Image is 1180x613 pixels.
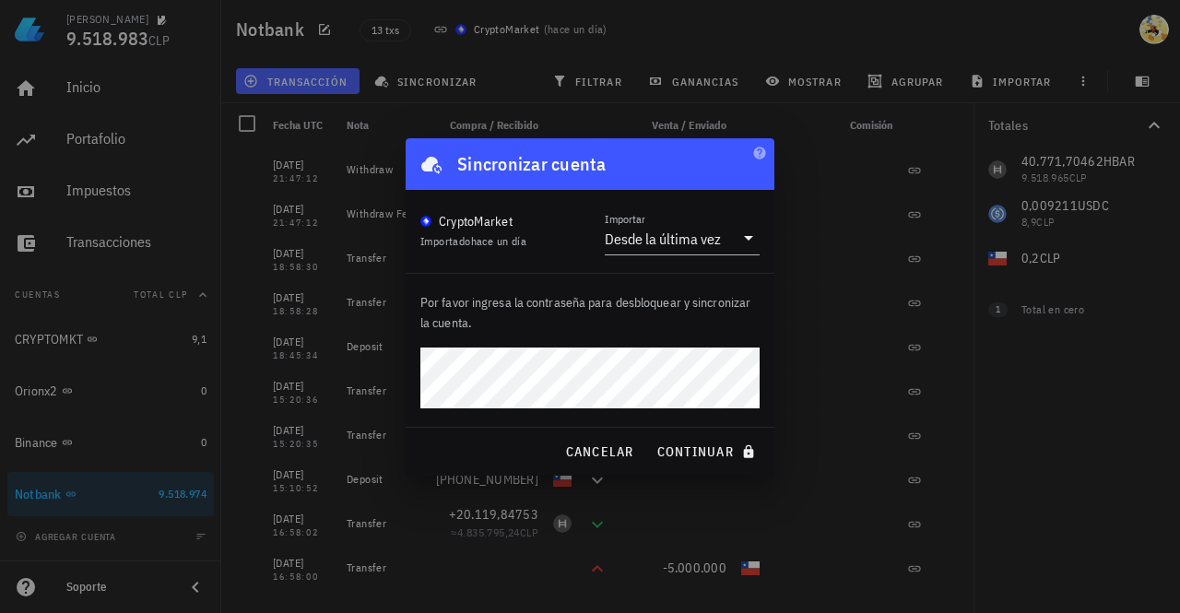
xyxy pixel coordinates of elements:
[420,216,431,227] img: CryptoMKT
[457,149,607,179] div: Sincronizar cuenta
[471,234,526,248] span: hace un día
[605,230,721,248] div: Desde la última vez
[557,435,641,468] button: cancelar
[564,443,633,460] span: cancelar
[439,212,513,230] div: CryptoMarket
[605,223,760,254] div: ImportarDesde la última vez
[656,443,760,460] span: continuar
[649,435,767,468] button: continuar
[420,292,760,333] p: Por favor ingresa la contraseña para desbloquear y sincronizar la cuenta.
[605,212,645,226] label: Importar
[420,234,526,248] span: Importado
